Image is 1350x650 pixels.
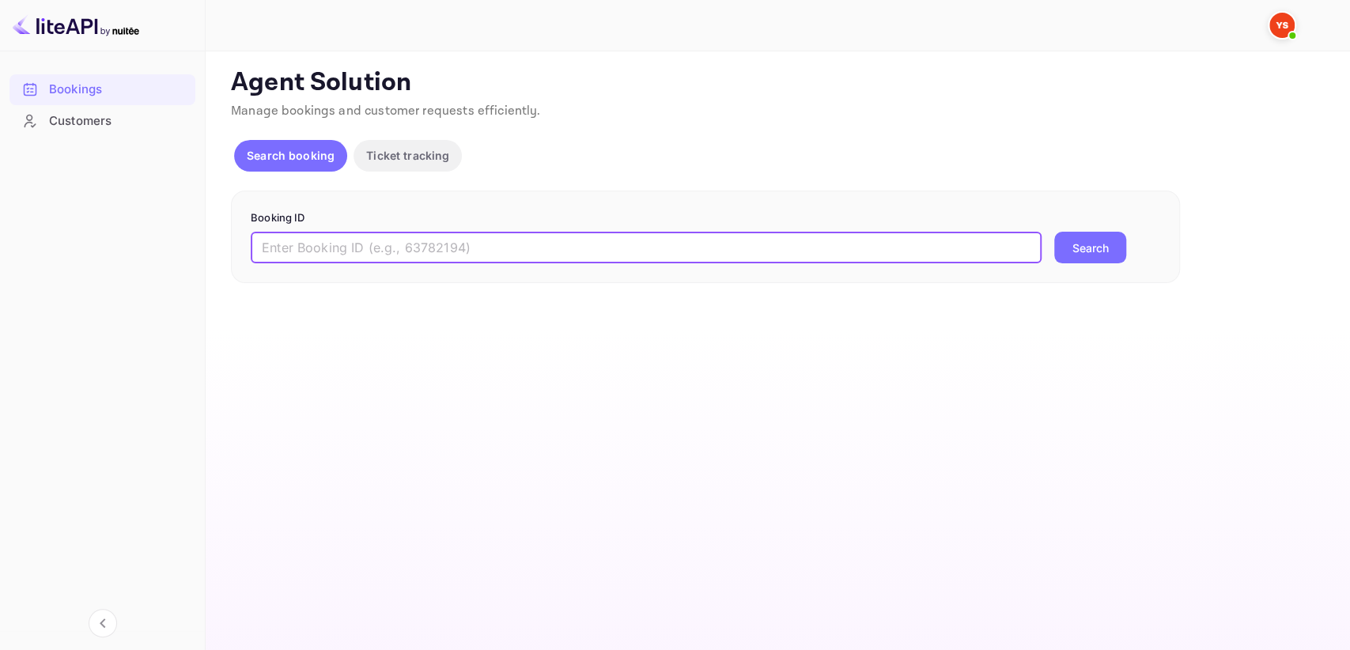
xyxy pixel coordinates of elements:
div: Customers [9,106,195,137]
button: Collapse navigation [89,609,117,637]
div: Bookings [49,81,187,99]
div: Customers [49,112,187,130]
p: Agent Solution [231,67,1322,99]
span: Manage bookings and customer requests efficiently. [231,103,541,119]
button: Search [1054,232,1126,263]
img: Yandex Support [1269,13,1295,38]
input: Enter Booking ID (e.g., 63782194) [251,232,1042,263]
img: LiteAPI logo [13,13,139,38]
p: Ticket tracking [366,147,449,164]
p: Search booking [247,147,335,164]
p: Booking ID [251,210,1160,226]
a: Bookings [9,74,195,104]
div: Bookings [9,74,195,105]
a: Customers [9,106,195,135]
